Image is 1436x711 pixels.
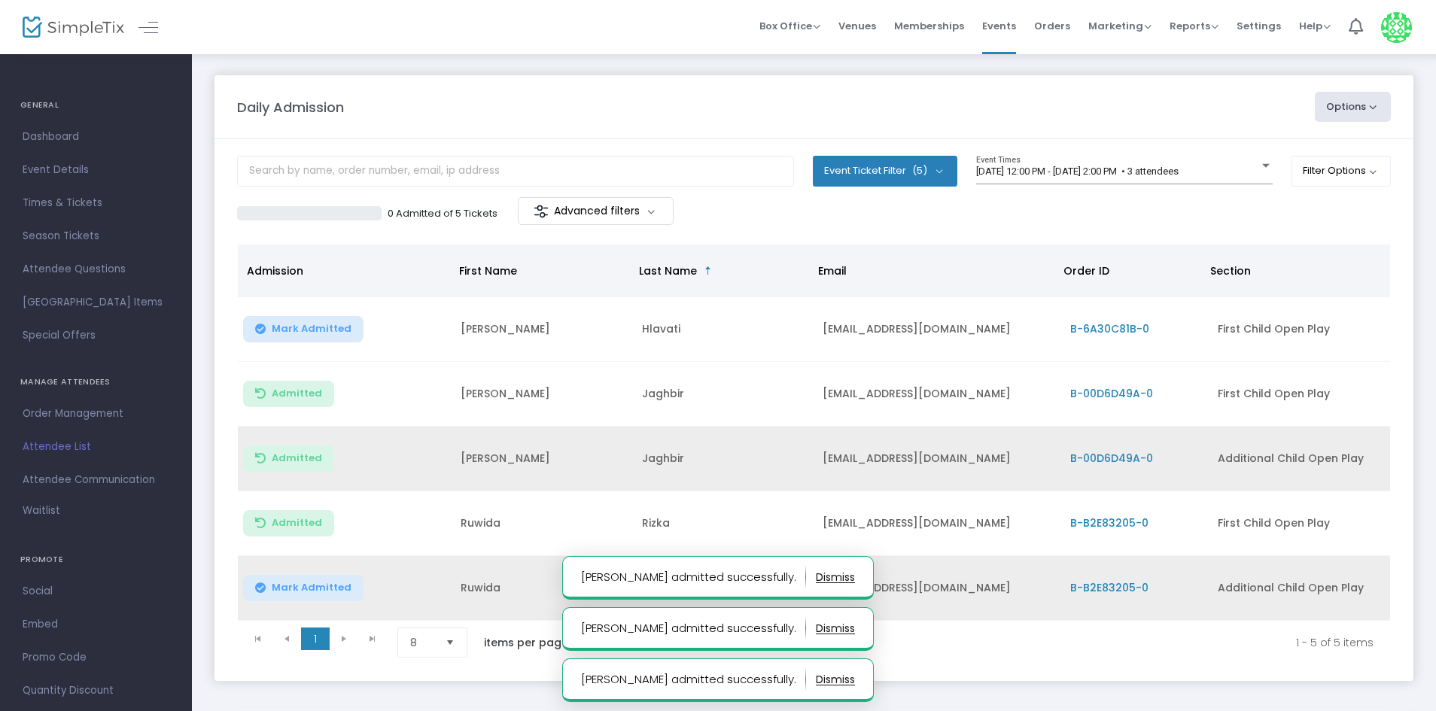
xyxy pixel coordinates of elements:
td: [EMAIL_ADDRESS][DOMAIN_NAME] [814,427,1060,491]
span: Reports [1170,19,1218,33]
span: Mark Admitted [272,323,351,335]
m-panel-title: Daily Admission [237,97,344,117]
span: Email [818,263,847,278]
span: [GEOGRAPHIC_DATA] Items [23,293,169,312]
span: Order Management [23,404,169,424]
span: Mark Admitted [272,582,351,594]
span: Admitted [272,387,322,400]
button: Mark Admitted [243,316,364,342]
input: Search by name, order number, email, ip address [237,156,794,187]
td: Ruwida [452,491,633,556]
span: B-B2E83205-0 [1070,580,1148,595]
span: Memberships [894,7,964,45]
p: [PERSON_NAME] admitted successfully. [581,565,806,589]
span: Season Tickets [23,226,169,246]
p: 0 Admitted of 5 Tickets [388,206,497,221]
td: Ruwida [452,556,633,621]
span: B-00D6D49A-0 [1070,386,1153,401]
span: Order ID [1063,263,1109,278]
td: [EMAIL_ADDRESS][DOMAIN_NAME] [814,556,1060,621]
td: [EMAIL_ADDRESS][DOMAIN_NAME] [814,362,1060,427]
p: [PERSON_NAME] admitted successfully. [581,667,806,691]
span: B-00D6D49A-0 [1070,451,1153,466]
label: items per page [484,635,568,650]
button: dismiss [816,616,855,640]
m-button: Advanced filters [518,197,674,225]
button: Select [440,628,461,657]
span: Admitted [272,452,322,464]
span: Quantity Discount [23,681,169,700]
button: dismiss [816,667,855,691]
td: First Child Open Play [1209,362,1390,427]
button: Options [1315,92,1392,122]
span: Box Office [759,19,820,33]
span: Attendee List [23,437,169,457]
span: Dashboard [23,127,169,147]
div: Data table [238,245,1390,621]
p: [PERSON_NAME] admitted successfully. [581,616,806,640]
span: Section [1210,263,1251,278]
span: Attendee Questions [23,260,169,279]
td: First Child Open Play [1209,491,1390,556]
span: Sortable [702,265,714,277]
span: Event Details [23,160,169,180]
img: filter [534,204,549,219]
td: First Child Open Play [1209,297,1390,362]
span: 8 [410,635,434,650]
span: Social [23,582,169,601]
h4: GENERAL [20,90,172,120]
span: Promo Code [23,648,169,667]
button: Event Ticket Filter(5) [813,156,957,186]
span: Embed [23,615,169,634]
span: Last Name [639,263,697,278]
span: (5) [912,165,927,177]
td: [EMAIL_ADDRESS][DOMAIN_NAME] [814,491,1060,556]
td: [EMAIL_ADDRESS][DOMAIN_NAME] [814,297,1060,362]
span: B-B2E83205-0 [1070,515,1148,530]
td: [PERSON_NAME] [452,427,633,491]
span: Admission [247,263,303,278]
td: [PERSON_NAME] [452,362,633,427]
span: Page 1 [301,627,330,650]
span: Events [982,7,1016,45]
td: Additional Child Open Play [1209,556,1390,621]
button: Admitted [243,381,334,407]
h4: PROMOTE [20,545,172,575]
td: Additional Child Open Play [1209,427,1390,491]
span: [DATE] 12:00 PM - [DATE] 2:00 PM • 3 attendees [976,166,1179,177]
span: B-6A30C81B-0 [1070,321,1149,336]
kendo-pager-info: 1 - 5 of 5 items [600,627,1374,658]
span: Settings [1237,7,1281,45]
span: Special Offers [23,326,169,345]
span: Times & Tickets [23,193,169,213]
span: Venues [838,7,876,45]
td: Jaghbir [633,362,814,427]
td: Hlavati [633,297,814,362]
td: Rizka [633,491,814,556]
h4: MANAGE ATTENDEES [20,367,172,397]
button: Admitted [243,445,334,472]
span: Admitted [272,517,322,529]
button: Filter Options [1291,156,1392,186]
span: Marketing [1088,19,1152,33]
span: First Name [459,263,517,278]
span: Attendee Communication [23,470,169,490]
span: Waitlist [23,503,60,518]
span: Help [1299,19,1331,33]
td: [PERSON_NAME] [452,297,633,362]
span: Orders [1034,7,1070,45]
button: Mark Admitted [243,575,364,601]
button: Admitted [243,510,334,536]
td: Jaghbir [633,427,814,491]
button: dismiss [816,565,855,589]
